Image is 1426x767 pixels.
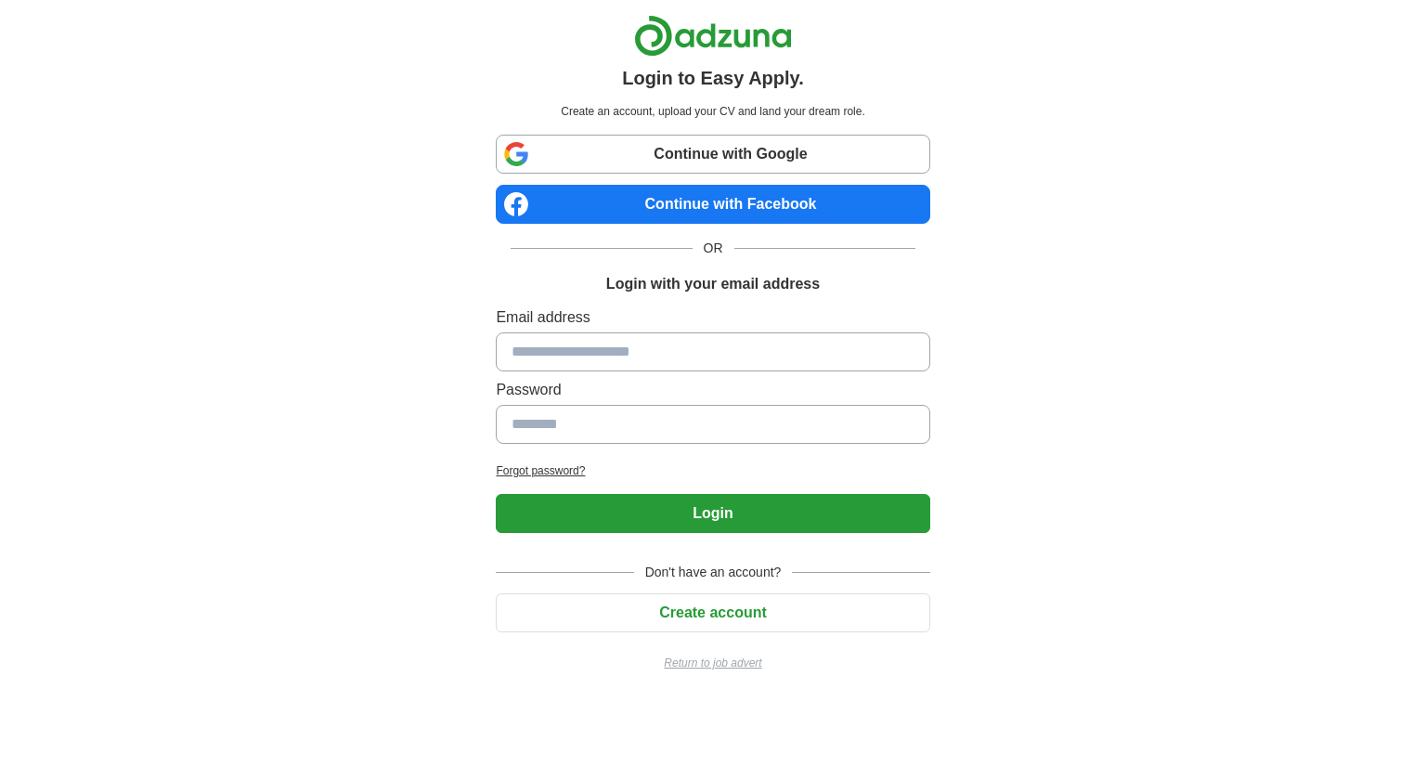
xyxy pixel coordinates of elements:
[622,64,804,92] h1: Login to Easy Apply.
[496,379,929,401] label: Password
[496,655,929,671] a: Return to job advert
[496,135,929,174] a: Continue with Google
[496,462,929,479] a: Forgot password?
[496,306,929,329] label: Email address
[634,563,793,582] span: Don't have an account?
[496,494,929,533] button: Login
[634,15,792,57] img: Adzuna logo
[606,273,820,295] h1: Login with your email address
[496,604,929,620] a: Create account
[496,185,929,224] a: Continue with Facebook
[693,239,734,258] span: OR
[496,593,929,632] button: Create account
[499,103,926,120] p: Create an account, upload your CV and land your dream role.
